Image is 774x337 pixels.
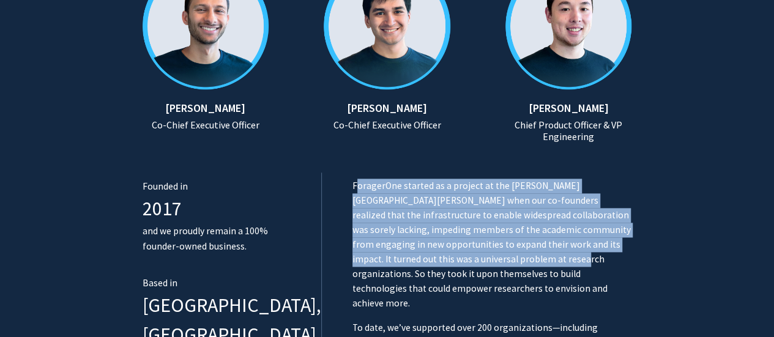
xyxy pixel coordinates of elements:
[311,102,463,115] h5: [PERSON_NAME]
[143,180,188,192] span: Founded in
[143,225,268,252] span: and we proudly remain a 100% founder-owned business.
[143,119,269,131] h6: Co-Chief Executive Officer
[505,102,632,115] h5: [PERSON_NAME]
[311,119,463,131] h6: Co-Chief Executive Officer
[143,277,177,289] span: Based in
[143,102,269,115] h5: [PERSON_NAME]
[143,196,182,221] span: 2017
[505,119,632,143] h6: Chief Product Officer & VP Engineering
[352,179,632,311] p: ForagerOne started as a project at the [PERSON_NAME][GEOGRAPHIC_DATA][PERSON_NAME] when our co-fo...
[9,282,52,328] iframe: Chat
